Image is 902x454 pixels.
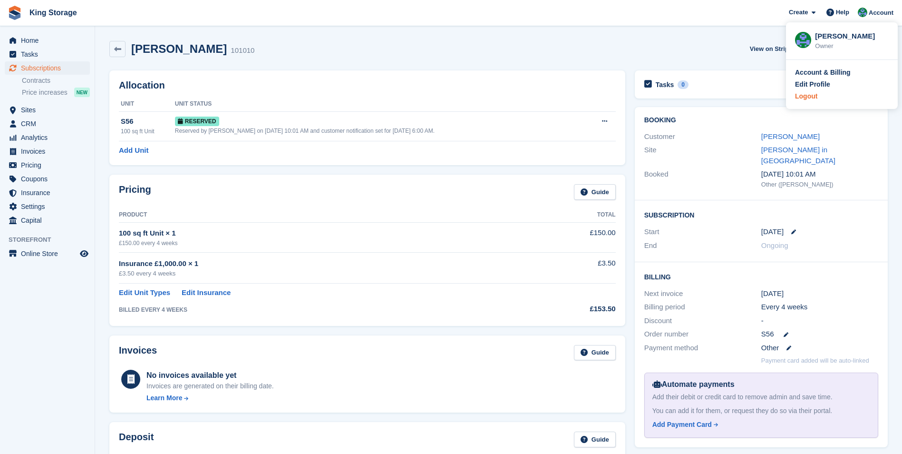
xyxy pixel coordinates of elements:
[652,379,870,390] div: Automate payments
[656,80,674,89] h2: Tasks
[761,302,878,313] div: Every 4 weeks
[644,240,761,251] div: End
[146,370,274,381] div: No invoices available yet
[21,103,78,117] span: Sites
[26,5,81,20] a: King Storage
[761,316,878,326] div: -
[119,306,523,314] div: BILLED EVERY 4 WEEKS
[175,97,584,112] th: Unit Status
[652,420,712,430] div: Add Payment Card
[5,200,90,213] a: menu
[574,345,616,361] a: Guide
[21,145,78,158] span: Invoices
[231,45,254,56] div: 101010
[21,34,78,47] span: Home
[644,302,761,313] div: Billing period
[795,79,830,89] div: Edit Profile
[175,117,219,126] span: Reserved
[761,343,878,354] div: Other
[78,248,90,259] a: Preview store
[119,432,154,447] h2: Deposit
[119,145,148,156] a: Add Unit
[815,31,889,39] div: [PERSON_NAME]
[795,91,889,101] a: Logout
[5,61,90,75] a: menu
[121,116,175,127] div: S56
[21,186,78,199] span: Insurance
[74,88,90,97] div: NEW
[5,117,90,130] a: menu
[21,117,78,130] span: CRM
[746,41,804,57] a: View on Stripe
[5,214,90,227] a: menu
[5,131,90,144] a: menu
[175,127,584,135] div: Reserved by [PERSON_NAME] on [DATE] 10:01 AM and customer notification set for [DATE] 6:00 AM.
[644,316,761,326] div: Discount
[5,158,90,172] a: menu
[858,8,867,17] img: John King
[119,287,170,298] a: Edit Unit Types
[5,103,90,117] a: menu
[761,329,774,340] span: S56
[22,87,90,98] a: Price increases NEW
[119,345,157,361] h2: Invoices
[146,381,274,391] div: Invoices are generated on their billing date.
[5,145,90,158] a: menu
[21,158,78,172] span: Pricing
[182,287,231,298] a: Edit Insurance
[644,288,761,299] div: Next invoice
[22,76,90,85] a: Contracts
[574,432,616,447] a: Guide
[652,420,866,430] a: Add Payment Card
[22,88,68,97] span: Price increases
[5,48,90,61] a: menu
[750,44,792,54] span: View on Stripe
[795,91,817,101] div: Logout
[5,34,90,47] a: menu
[644,329,761,340] div: Order number
[761,146,835,165] a: [PERSON_NAME] in [GEOGRAPHIC_DATA]
[644,169,761,189] div: Booked
[119,228,523,239] div: 100 sq ft Unit × 1
[121,127,175,136] div: 100 sq ft Unit
[523,222,616,252] td: £150.00
[836,8,849,17] span: Help
[652,392,870,402] div: Add their debit or credit card to remove admin and save time.
[795,32,811,48] img: John King
[815,41,889,51] div: Owner
[119,97,175,112] th: Unit
[795,68,851,78] div: Account & Billing
[146,393,182,403] div: Learn More
[21,48,78,61] span: Tasks
[869,8,893,18] span: Account
[761,241,788,249] span: Ongoing
[678,80,689,89] div: 0
[119,207,523,223] th: Product
[523,207,616,223] th: Total
[795,79,889,89] a: Edit Profile
[21,172,78,186] span: Coupons
[761,180,878,189] div: Other ([PERSON_NAME])
[644,227,761,237] div: Start
[795,68,889,78] a: Account & Billing
[119,239,523,247] div: £150.00 every 4 weeks
[761,288,878,299] div: [DATE]
[119,269,523,278] div: £3.50 every 4 weeks
[21,200,78,213] span: Settings
[9,235,95,245] span: Storefront
[644,210,878,219] h2: Subscription
[644,272,878,281] h2: Billing
[5,247,90,260] a: menu
[652,406,870,416] div: You can add it for them, or request they do so via their portal.
[5,186,90,199] a: menu
[761,227,784,237] time: 2025-09-13 00:00:00 UTC
[8,6,22,20] img: stora-icon-8386f47178a22dfd0bd8f6a31ec36ba5ce8667c1dd55bd0f319d3a0aa187defe.svg
[574,184,616,200] a: Guide
[523,253,616,284] td: £3.50
[5,172,90,186] a: menu
[119,184,151,200] h2: Pricing
[146,393,274,403] a: Learn More
[21,247,78,260] span: Online Store
[119,258,523,269] div: Insurance £1,000.00 × 1
[644,117,878,124] h2: Booking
